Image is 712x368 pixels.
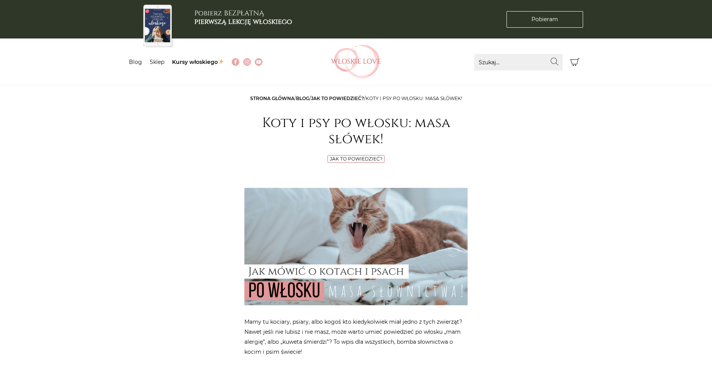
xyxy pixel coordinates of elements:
a: Strona główna [250,95,294,101]
span: / / / [250,95,462,101]
a: Blog [296,95,309,101]
a: Kursy włoskiego [172,59,224,65]
a: Jak to powiedzieć? [311,95,364,101]
a: Jak to powiedzieć? [330,156,383,162]
button: Koszyk [567,54,583,70]
img: Włoskielove [331,45,381,79]
span: Pobieram [531,15,558,23]
a: Blog [129,59,142,65]
a: Sklep [150,59,164,65]
b: pierwszą lekcję włoskiego [194,17,292,27]
p: Mamy tu kociary, psiary, albo kogoś kto kiedykolwiek miał jedno z tych zwierząt? Nawet jeśli nie ... [244,317,468,357]
input: Szukaj... [474,54,563,70]
h1: Koty i psy po włosku: masa słówek! [244,115,468,147]
a: Pobieram [506,11,583,28]
h3: Pobierz BEZPŁATNĄ [194,9,292,26]
span: Koty i psy po włosku: masa słówek! [366,95,462,101]
img: ✨ [218,59,224,64]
